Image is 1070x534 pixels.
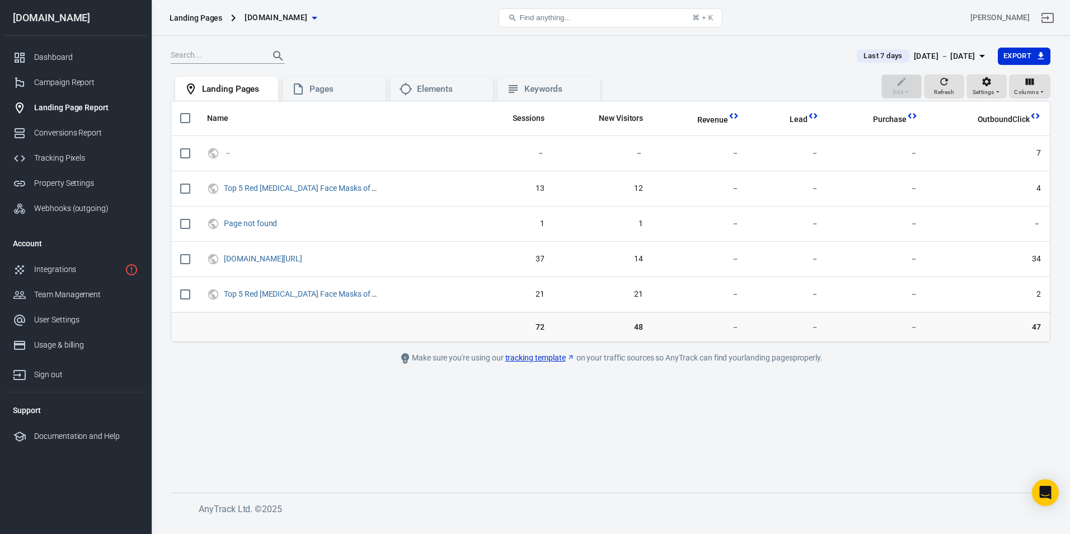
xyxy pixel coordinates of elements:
[837,289,918,300] span: －
[4,120,147,146] a: Conversions Report
[599,113,644,124] span: New Visitors
[34,339,138,351] div: Usage & billing
[757,218,818,229] span: －
[757,289,818,300] span: －
[224,148,232,157] a: －
[757,254,818,265] span: －
[728,110,739,121] svg: This column is calculated from AnyTrack real-time data
[936,148,1041,159] span: 7
[34,369,138,381] div: Sign out
[240,7,321,28] button: [DOMAIN_NAME]
[34,264,120,275] div: Integrations
[4,397,147,424] li: Support
[859,50,907,62] span: Last 7 days
[808,110,819,121] svg: This column is calculated from AnyTrack real-time data
[966,74,1007,99] button: Settings
[837,183,918,194] span: －
[4,45,147,70] a: Dashboard
[924,74,964,99] button: Refresh
[790,114,808,125] span: Lead
[1034,4,1061,31] a: Sign out
[936,218,1041,229] span: －
[170,12,222,24] div: Landing Pages
[661,148,739,159] span: －
[480,148,544,159] span: －
[978,114,1030,125] span: OutboundClick
[34,77,138,88] div: Campaign Report
[562,148,644,159] span: －
[125,263,138,277] svg: 1 networks not verified yet
[199,502,1038,516] h6: AnyTrack Ltd. © 2025
[309,83,377,95] div: Pages
[1030,110,1041,121] svg: This column is calculated from AnyTrack real-time data
[34,203,138,214] div: Webhooks (outgoing)
[837,254,918,265] span: －
[480,183,544,194] span: 13
[207,113,228,124] span: Name
[661,254,739,265] span: －
[661,218,739,229] span: －
[936,289,1041,300] span: 2
[4,230,147,257] li: Account
[934,87,954,97] span: Refresh
[417,83,484,95] div: Elements
[207,252,219,266] svg: UTM & Web Traffic
[661,321,739,332] span: －
[4,13,147,23] div: [DOMAIN_NAME]
[4,146,147,171] a: Tracking Pixels
[519,13,570,22] span: Find anything...
[513,113,545,124] span: Sessions
[4,171,147,196] a: Property Settings
[34,102,138,114] div: Landing Page Report
[245,11,307,25] span: thetrustedshopper.com
[1009,74,1050,99] button: Columns
[171,49,260,63] input: Search...
[224,289,463,298] a: Top 5 Red [MEDICAL_DATA] Face Masks of 2025 … That Actually Work
[34,430,138,442] div: Documentation and Help
[207,182,219,195] svg: UTM & Web Traffic
[34,127,138,139] div: Conversions Report
[692,13,713,22] div: ⌘ + K
[4,196,147,221] a: Webhooks (outgoing)
[207,113,243,124] span: Name
[562,321,644,332] span: 48
[562,254,644,265] span: 14
[207,288,219,301] svg: UTM & Web Traffic
[34,152,138,164] div: Tracking Pixels
[498,113,545,124] span: Sessions
[34,51,138,63] div: Dashboard
[4,95,147,120] a: Landing Page Report
[359,352,862,365] div: Make sure you're using our on your traffic sources so AnyTrack can find your landing pages properly.
[907,110,918,121] svg: This column is calculated from AnyTrack real-time data
[4,332,147,358] a: Usage & billing
[480,254,544,265] span: 37
[775,114,808,125] span: Lead
[34,314,138,326] div: User Settings
[4,282,147,307] a: Team Management
[562,289,644,300] span: 21
[661,289,739,300] span: －
[757,148,818,159] span: －
[224,254,302,263] a: [DOMAIN_NAME][URL]
[970,12,1030,24] div: Account id: XkYO6gt3
[34,289,138,301] div: Team Management
[4,307,147,332] a: User Settings
[697,113,729,127] span: Total revenue calculated by AnyTrack.
[224,219,277,228] a: Page not found
[837,218,918,229] span: －
[1014,87,1039,97] span: Columns
[936,321,1041,332] span: 47
[848,47,997,65] button: Last 7 days[DATE] － [DATE]
[499,8,722,27] button: Find anything...⌘ + K
[998,48,1050,65] button: Export
[171,101,1050,342] div: scrollable content
[207,217,219,231] svg: UTM & Web Traffic
[207,147,219,160] svg: UTM & Web Traffic
[858,114,907,125] span: Purchase
[224,184,463,193] a: Top 5 Red [MEDICAL_DATA] Face Masks of 2025 … That Actually Work
[837,148,918,159] span: －
[524,83,592,95] div: Keywords
[224,149,233,157] span: －
[757,183,818,194] span: －
[757,321,818,332] span: －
